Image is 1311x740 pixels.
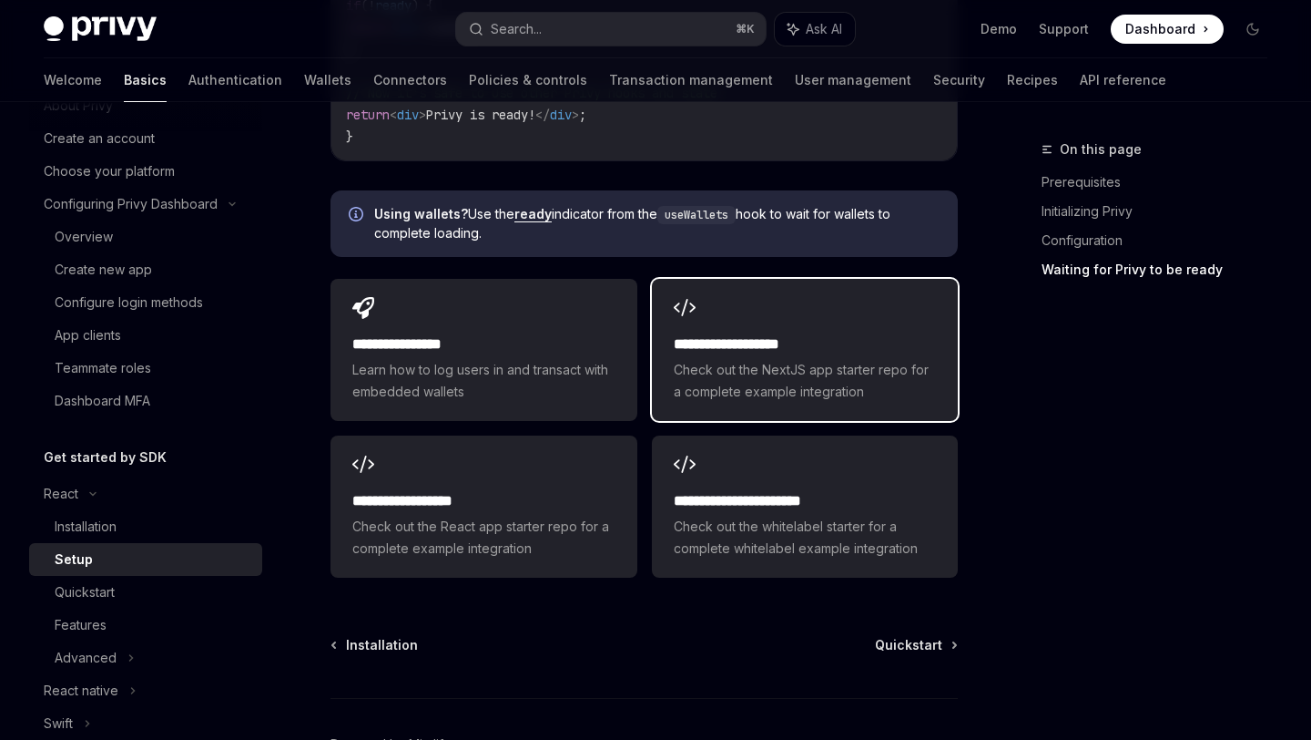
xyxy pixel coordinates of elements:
a: Quickstart [29,576,262,609]
a: Policies & controls [469,58,587,102]
a: **** **** **** ****Check out the NextJS app starter repo for a complete example integration [652,279,958,421]
div: App clients [55,324,121,346]
a: **** **** **** ***Check out the React app starter repo for a complete example integration [330,436,636,578]
div: Setup [55,549,93,570]
img: dark logo [44,16,157,42]
a: Quickstart [875,636,956,654]
button: Toggle dark mode [1238,15,1267,44]
a: Welcome [44,58,102,102]
a: Initializing Privy [1042,197,1282,226]
a: Authentication [188,58,282,102]
span: return [346,107,390,123]
div: Swift [44,713,73,735]
a: Transaction management [609,58,773,102]
a: Basics [124,58,167,102]
a: Teammate roles [29,352,262,385]
svg: Info [349,207,367,225]
strong: Using wallets? [374,206,468,221]
span: > [572,107,579,123]
a: Dashboard [1111,15,1224,44]
span: Learn how to log users in and transact with embedded wallets [352,359,615,403]
a: Choose your platform [29,155,262,188]
a: Demo [981,20,1017,38]
span: div [397,107,419,123]
span: div [550,107,572,123]
a: Connectors [373,58,447,102]
a: API reference [1080,58,1166,102]
span: Check out the whitelabel starter for a complete whitelabel example integration [674,516,936,560]
div: Configuring Privy Dashboard [44,193,218,215]
div: Create new app [55,259,152,281]
div: Configure login methods [55,292,203,313]
div: Choose your platform [44,160,175,182]
code: useWallets [657,206,736,224]
div: Search... [491,18,542,40]
a: Prerequisites [1042,168,1282,197]
a: Installation [29,510,262,543]
span: Ask AI [806,20,842,38]
div: React native [44,680,118,702]
a: Configure login methods [29,286,262,319]
span: Check out the React app starter repo for a complete example integration [352,516,615,560]
div: React [44,483,78,505]
a: Configuration [1042,226,1282,255]
a: Dashboard MFA [29,385,262,417]
div: Create an account [44,128,155,149]
a: Recipes [1007,58,1058,102]
span: Installation [346,636,418,654]
a: Security [933,58,985,102]
span: ; [579,107,586,123]
span: } [346,128,353,145]
div: Teammate roles [55,357,151,379]
a: Support [1039,20,1089,38]
button: Ask AI [775,13,855,46]
span: </ [535,107,550,123]
span: Dashboard [1125,20,1195,38]
h5: Get started by SDK [44,447,167,468]
span: Check out the NextJS app starter repo for a complete example integration [674,359,936,403]
a: Overview [29,221,262,253]
div: Installation [55,516,117,538]
span: Privy is ready! [426,107,535,123]
button: Search...⌘K [456,13,765,46]
div: Features [55,614,107,636]
div: Overview [55,226,113,248]
a: Setup [29,543,262,576]
a: Installation [332,636,418,654]
a: Create an account [29,122,262,155]
div: Advanced [55,647,117,669]
span: > [419,107,426,123]
span: On this page [1060,139,1142,160]
span: ⌘ K [736,22,755,36]
a: Wallets [304,58,351,102]
a: **** **** **** *Learn how to log users in and transact with embedded wallets [330,279,636,421]
span: Use the indicator from the hook to wait for wallets to complete loading. [374,205,940,242]
a: User management [795,58,911,102]
div: Quickstart [55,581,115,603]
span: Quickstart [875,636,942,654]
a: Features [29,609,262,642]
span: < [390,107,397,123]
a: App clients [29,319,262,352]
a: ready [514,206,552,222]
a: Waiting for Privy to be ready [1042,255,1282,284]
div: Dashboard MFA [55,390,150,412]
a: Create new app [29,253,262,286]
a: **** **** **** **** ***Check out the whitelabel starter for a complete whitelabel example integra... [652,436,958,578]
